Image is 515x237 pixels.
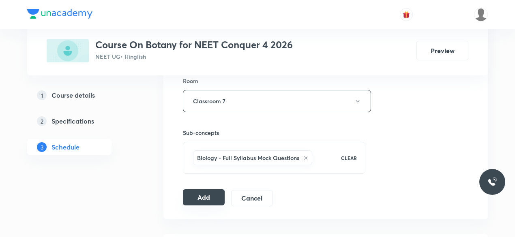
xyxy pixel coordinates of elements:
button: Add [183,189,225,205]
h6: Room [183,77,198,85]
a: Company Logo [27,9,92,21]
img: avatar [403,11,410,18]
h5: Schedule [51,142,79,152]
img: Arpita [474,8,488,21]
a: 2Specifications [27,113,137,129]
button: avatar [400,8,413,21]
img: ttu [487,177,497,187]
img: Company Logo [27,9,92,19]
button: Classroom 7 [183,90,371,112]
h5: Specifications [51,116,94,126]
h6: Sub-concepts [183,128,365,137]
p: CLEAR [341,154,357,162]
img: 1F65CC96-7ACF-4088-A48A-06BC5A267986_plus.png [47,39,89,62]
p: 3 [37,142,47,152]
button: Preview [416,41,468,60]
h3: Course On Botany for NEET Conquer 4 2026 [95,39,293,51]
a: 1Course details [27,87,137,103]
p: 1 [37,90,47,100]
h5: Course details [51,90,95,100]
p: NEET UG • Hinglish [95,52,293,61]
p: 2 [37,116,47,126]
h6: Biology - Full Syllabus Mock Questions [197,154,299,162]
button: Cancel [231,190,273,206]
